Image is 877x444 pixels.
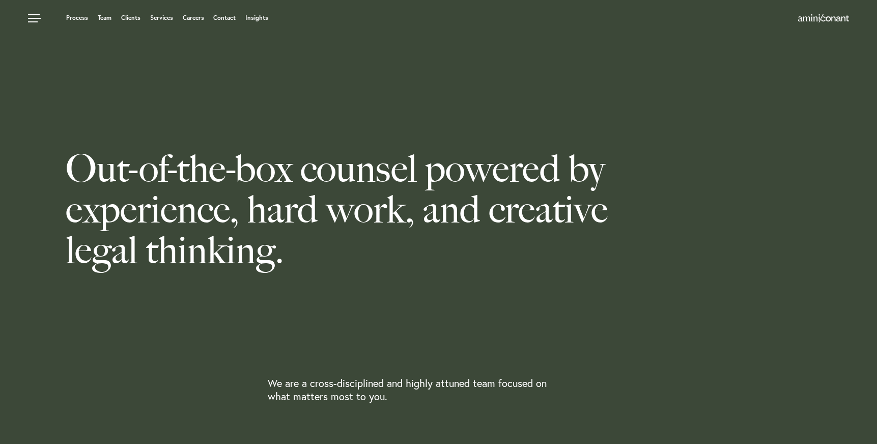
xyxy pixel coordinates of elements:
a: Team [98,15,111,21]
a: Contact [213,15,236,21]
a: Process [66,15,88,21]
a: Home [798,15,849,23]
img: Amini & Conant [798,14,849,22]
a: Services [150,15,173,21]
a: Insights [245,15,268,21]
a: Clients [121,15,140,21]
p: We are a cross-disciplined and highly attuned team focused on what matters most to you. [268,377,562,403]
a: Careers [183,15,204,21]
